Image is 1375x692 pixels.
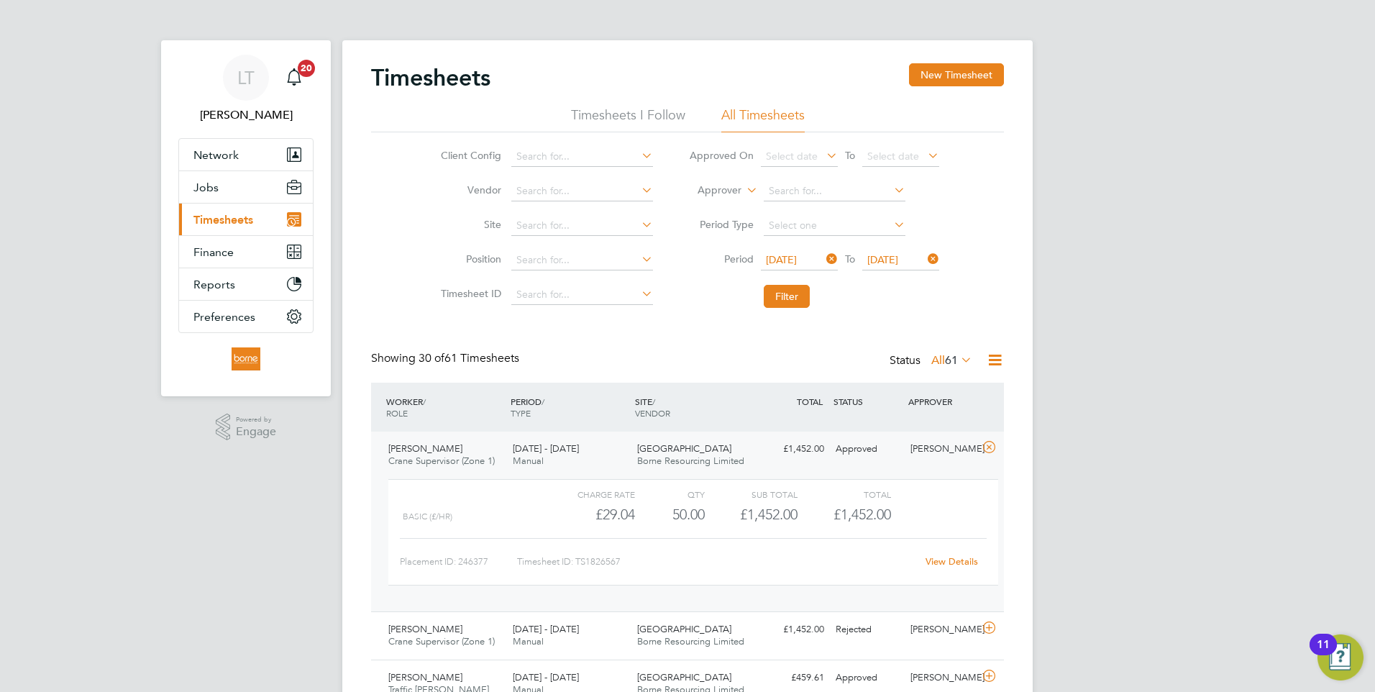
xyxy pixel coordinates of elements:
div: WORKER [383,388,507,426]
span: [DATE] - [DATE] [513,623,579,635]
label: All [931,353,972,368]
label: Approved On [689,149,754,162]
span: Select date [766,150,818,163]
a: Powered byEngage [216,414,277,441]
label: Period [689,252,754,265]
span: Engage [236,426,276,438]
button: Finance [179,236,313,268]
div: [PERSON_NAME] [905,666,979,690]
div: £459.61 [755,666,830,690]
li: All Timesheets [721,106,805,132]
label: Approver [677,183,741,198]
div: Showing [371,351,522,366]
span: Borne Resourcing Limited [637,455,744,467]
span: Luana Tarniceru [178,106,314,124]
div: [PERSON_NAME] [905,618,979,642]
input: Search for... [511,216,653,236]
input: Search for... [511,250,653,270]
div: Placement ID: 246377 [400,550,517,573]
span: ROLE [386,407,408,419]
button: Jobs [179,171,313,203]
span: 61 [945,353,958,368]
span: Powered by [236,414,276,426]
span: 20 [298,60,315,77]
span: [DATE] - [DATE] [513,442,579,455]
span: LT [237,68,255,87]
div: PERIOD [507,388,631,426]
span: Crane Supervisor (Zone 1) [388,455,495,467]
div: Timesheet ID: TS1826567 [517,550,916,573]
span: TYPE [511,407,531,419]
label: Vendor [437,183,501,196]
span: 61 Timesheets [419,351,519,365]
div: SITE [631,388,756,426]
span: [GEOGRAPHIC_DATA] [637,671,731,683]
input: Search for... [511,181,653,201]
span: VENDOR [635,407,670,419]
div: Total [798,486,890,503]
span: Preferences [193,310,255,324]
div: Charge rate [542,486,635,503]
input: Search for... [764,181,905,201]
label: Position [437,252,501,265]
span: / [652,396,655,407]
span: To [841,250,859,268]
button: Timesheets [179,204,313,235]
div: £1,452.00 [705,503,798,527]
span: [GEOGRAPHIC_DATA] [637,623,731,635]
span: Basic (£/HR) [403,511,452,522]
div: £29.04 [542,503,635,527]
button: New Timesheet [909,63,1004,86]
div: £1,452.00 [755,618,830,642]
span: Network [193,148,239,162]
span: [PERSON_NAME] [388,671,462,683]
div: Rejected [830,618,905,642]
a: Go to home page [178,347,314,370]
span: [DATE] [766,253,797,266]
span: / [423,396,426,407]
span: 30 of [419,351,444,365]
nav: Main navigation [161,40,331,396]
span: [DATE] - [DATE] [513,671,579,683]
span: / [542,396,544,407]
div: APPROVER [905,388,979,414]
span: [DATE] [867,253,898,266]
h2: Timesheets [371,63,490,92]
a: View Details [926,555,978,568]
a: 20 [280,55,309,101]
span: Manual [513,455,544,467]
span: To [841,146,859,165]
div: Approved [830,666,905,690]
div: Approved [830,437,905,461]
span: Select date [867,150,919,163]
label: Period Type [689,218,754,231]
div: STATUS [830,388,905,414]
button: Network [179,139,313,170]
input: Search for... [511,147,653,167]
span: £1,452.00 [833,506,891,523]
img: borneltd-logo-retina.png [232,347,260,370]
span: [PERSON_NAME] [388,442,462,455]
div: Sub Total [705,486,798,503]
div: 50.00 [635,503,705,527]
div: £1,452.00 [755,437,830,461]
div: Status [890,351,975,371]
div: QTY [635,486,705,503]
label: Site [437,218,501,231]
label: Client Config [437,149,501,162]
span: [GEOGRAPHIC_DATA] [637,442,731,455]
div: [PERSON_NAME] [905,437,979,461]
span: Reports [193,278,235,291]
span: Jobs [193,181,219,194]
button: Open Resource Center, 11 new notifications [1317,634,1363,680]
li: Timesheets I Follow [571,106,685,132]
input: Select one [764,216,905,236]
span: Borne Resourcing Limited [637,635,744,647]
span: Manual [513,635,544,647]
span: Finance [193,245,234,259]
span: [PERSON_NAME] [388,623,462,635]
span: TOTAL [797,396,823,407]
span: Crane Supervisor (Zone 1) [388,635,495,647]
div: 11 [1317,645,1330,663]
input: Search for... [511,285,653,305]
